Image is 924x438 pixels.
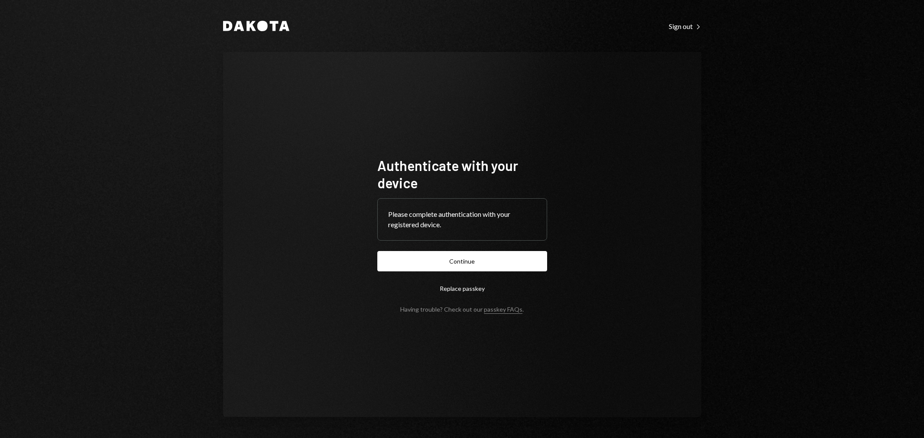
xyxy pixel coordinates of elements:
[388,209,536,230] div: Please complete authentication with your registered device.
[377,251,547,271] button: Continue
[484,306,522,314] a: passkey FAQs
[377,157,547,191] h1: Authenticate with your device
[377,278,547,299] button: Replace passkey
[669,22,701,31] div: Sign out
[669,21,701,31] a: Sign out
[400,306,524,313] div: Having trouble? Check out our .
